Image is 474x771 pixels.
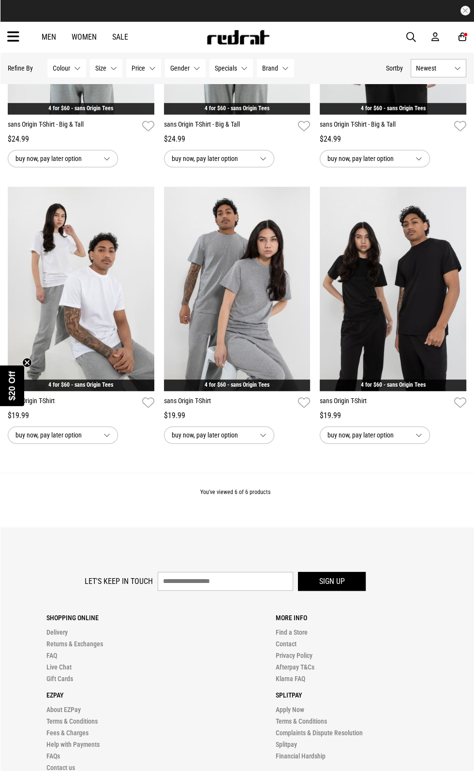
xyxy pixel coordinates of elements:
a: sans Origin T-Shirt [164,396,295,410]
span: You've viewed 6 of 6 products [200,489,270,495]
a: Terms & Conditions [46,717,98,725]
a: Afterpay T&Cs [276,663,314,671]
button: Brand [257,59,294,77]
span: by [397,64,403,72]
div: $19.99 [164,410,311,422]
a: Contact [276,640,296,648]
span: buy now, pay later option [15,153,96,164]
img: Redrat logo [206,30,270,44]
a: Apply Now [276,706,304,713]
p: More Info [276,614,466,622]
button: Open LiveChat chat widget [8,4,37,33]
p: Shopping Online [46,614,237,622]
a: 4 for $60 - sans Origin Tees [205,381,269,388]
a: sans Origin T-Shirt - Big & Tall [164,119,295,133]
span: buy now, pay later option [327,429,408,441]
div: $24.99 [8,133,154,145]
span: Price [132,64,145,72]
button: buy now, pay later option [8,150,118,167]
div: $24.99 [164,133,311,145]
a: sans Origin T-Shirt [320,396,450,410]
button: Sign up [298,572,366,591]
a: FAQ [46,652,57,659]
button: buy now, pay later option [164,426,274,444]
img: Sans Origin T-shirt in White [8,187,154,392]
a: Gift Cards [46,675,73,683]
a: 4 for $60 - sans Origin Tees [48,105,113,112]
a: sans Origin T-Shirt - Big & Tall [320,119,450,133]
a: Sale [112,32,128,42]
button: Sortby [386,62,403,74]
img: Sans Origin T-shirt in Grey [164,187,311,392]
a: 4 for $60 - sans Origin Tees [361,381,426,388]
a: Delivery [46,628,68,636]
label: Let's keep in touch [85,577,153,586]
a: Find a Store [276,628,308,636]
a: Klarna FAQ [276,675,305,683]
a: Privacy Policy [276,652,312,659]
div: $19.99 [8,410,154,422]
a: 4 for $60 - sans Origin Tees [48,381,113,388]
span: Colour [53,64,70,72]
span: Newest [416,64,450,72]
a: sans Origin T-Shirt [8,396,138,410]
span: buy now, pay later option [172,153,252,164]
a: sans Origin T-Shirt - Big & Tall [8,119,138,133]
button: buy now, pay later option [320,150,430,167]
img: Sans Origin T-shirt in Black [320,187,466,392]
div: $24.99 [320,133,466,145]
a: 4 for $60 - sans Origin Tees [361,105,426,112]
a: FAQs [46,752,60,760]
span: Specials [215,64,237,72]
button: Newest [411,59,466,77]
a: About EZPay [46,706,81,713]
button: buy now, pay later option [320,426,430,444]
a: Splitpay [276,741,297,748]
button: Gender [165,59,206,77]
div: $19.99 [320,410,466,422]
a: Live Chat [46,663,72,671]
a: Fees & Charges [46,729,89,737]
span: Gender [170,64,190,72]
a: Women [72,32,97,42]
span: $20 Off [7,371,17,400]
iframe: Customer reviews powered by Trustpilot [164,6,310,15]
a: 4 for $60 - sans Origin Tees [205,105,269,112]
a: Help with Payments [46,741,100,748]
p: Refine By [8,64,33,72]
a: Returns & Exchanges [46,640,103,648]
button: buy now, pay later option [8,426,118,444]
button: Size [90,59,122,77]
button: Specials [209,59,253,77]
a: Financial Hardship [276,752,326,760]
button: Colour [47,59,86,77]
span: Brand [262,64,278,72]
button: buy now, pay later option [164,150,274,167]
a: Men [42,32,56,42]
span: Size [95,64,106,72]
a: Terms & Conditions [276,717,327,725]
button: Price [126,59,161,77]
span: buy now, pay later option [15,429,96,441]
p: Splitpay [276,691,466,699]
span: buy now, pay later option [172,429,252,441]
span: buy now, pay later option [327,153,408,164]
p: Ezpay [46,691,237,699]
a: Complaints & Dispute Resolution [276,729,363,737]
button: Close teaser [22,358,32,367]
